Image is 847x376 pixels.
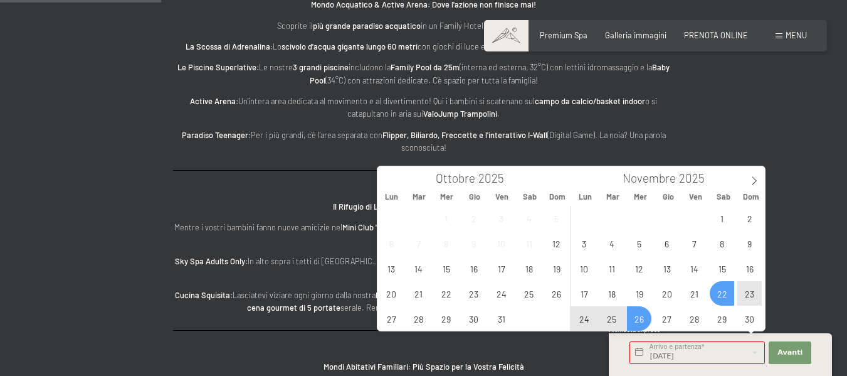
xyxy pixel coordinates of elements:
p: Un'intera area dedicata al movimento e al divertimento! Qui i bambini si scatenano sul o si catap... [173,95,675,121]
span: Novembre 25, 2025 [599,306,624,331]
span: Novembre 29, 2025 [710,306,734,331]
input: Year [676,171,717,185]
span: Ottobre 28, 2025 [406,306,431,331]
span: Novembre 8, 2025 [710,231,734,255]
span: Novembre 13, 2025 [655,256,679,281]
strong: Le Piscine Superlative: [177,62,259,72]
span: Novembre 11, 2025 [599,256,624,281]
span: Novembre 24, 2025 [572,306,596,331]
strong: 3 grandi piscine [293,62,349,72]
span: Ottobre 30, 2025 [461,306,486,331]
span: Menu [786,30,807,40]
span: Ottobre 13, 2025 [379,256,404,281]
p: Scoprite il in un Family Hotel in [GEOGRAPHIC_DATA]: [173,19,675,32]
strong: La Scossa di Adrenalina: [186,41,273,51]
span: Novembre 6, 2025 [655,231,679,255]
span: Novembre 17, 2025 [572,281,596,306]
span: Ottobre 19, 2025 [544,256,569,281]
span: Mer [626,193,654,201]
span: Novembre 14, 2025 [682,256,707,281]
span: Novembre 1, 2025 [710,206,734,230]
span: Ottobre 11, 2025 [517,231,541,255]
span: Gio [460,193,488,201]
span: Ottobre 9, 2025 [461,231,486,255]
span: Ottobre 17, 2025 [489,256,513,281]
span: Ottobre 7, 2025 [406,231,431,255]
span: Novembre 3, 2025 [572,231,596,255]
span: Novembre 26, 2025 [627,306,651,331]
span: Novembre 15, 2025 [710,256,734,281]
p: Lo con giochi di luce e cronometraggio – chi batterà il record del giorno? [173,40,675,53]
span: Ottobre 29, 2025 [434,306,458,331]
span: Novembre 5, 2025 [627,231,651,255]
span: Novembre [623,173,676,185]
span: Novembre 16, 2025 [737,256,762,281]
button: Avanti [769,341,811,364]
strong: Il Rifugio di Lusso per i Genitori (Equilibrio Perfetto) [333,201,514,212]
span: Novembre 4, 2025 [599,231,624,255]
p: Mentre i vostri bambini fanno nuove amicizie nel (Casa sull'albero) con assistenza, vi aspetta il... [173,221,675,247]
a: Premium Spa [540,30,587,40]
span: Ottobre 15, 2025 [434,256,458,281]
span: Ottobre 1, 2025 [434,206,458,230]
strong: campo da calcio/basket indoor [535,96,645,106]
input: Year [475,171,517,185]
strong: scivolo d'acqua gigante lungo 60 metri [281,41,418,51]
span: Novembre 10, 2025 [572,256,596,281]
span: Novembre 27, 2025 [655,306,679,331]
span: Novembre 21, 2025 [682,281,707,306]
a: Galleria immagini [605,30,666,40]
strong: Family Pool da 25m [391,62,460,72]
span: Novembre 9, 2025 [737,231,762,255]
span: Ottobre 12, 2025 [544,231,569,255]
span: Ottobre 16, 2025 [461,256,486,281]
span: Novembre 7, 2025 [682,231,707,255]
span: Ottobre 6, 2025 [379,231,404,255]
span: Ottobre 25, 2025 [517,281,541,306]
strong: Pensione ¾ Gourmet [376,290,451,300]
span: Sab [516,193,544,201]
span: Ottobre 8, 2025 [434,231,458,255]
strong: più grande paradiso acquatico [313,21,421,31]
strong: Flipper, Biliardo, Freccette e l'interattivo I-Wall [382,130,547,140]
a: PRENOTA ONLINE [684,30,748,40]
span: Sab [710,193,737,201]
p: Le nostre includono la (interna ed esterna, 32°C) con lettini idromassaggio e la (34°C) con attra... [173,61,675,87]
span: Novembre 20, 2025 [655,281,679,306]
span: Avanti [777,348,802,358]
span: Ottobre 10, 2025 [489,231,513,255]
span: Novembre 19, 2025 [627,281,651,306]
span: Ottobre 24, 2025 [489,281,513,306]
span: Mer [433,193,460,201]
span: Mar [405,193,433,201]
span: Ottobre 3, 2025 [489,206,513,230]
span: Ottobre 23, 2025 [461,281,486,306]
span: Ottobre 4, 2025 [517,206,541,230]
strong: Mondi Abitativi Familiari: Più Spazio per la Vostra Felicità [324,362,524,372]
span: Ven [682,193,710,201]
strong: Paradiso Teenager: [182,130,251,140]
strong: ValoJump Trampolini [423,109,497,119]
strong: Active Arena: [190,96,238,106]
span: Ven [488,193,516,201]
span: Ottobre 20, 2025 [379,281,404,306]
span: Novembre 28, 2025 [682,306,707,331]
strong: Baby Pool [310,62,670,85]
p: In alto sopra i tetti di [GEOGRAPHIC_DATA], godetevi la e la sauna panoramica – la tranquillità a... [173,255,675,281]
strong: Sky Spa Adults Only: [175,256,248,266]
span: Lun [571,193,599,201]
span: Mar [599,193,626,201]
span: Novembre 18, 2025 [599,281,624,306]
span: Ottobre 26, 2025 [544,281,569,306]
span: Ottobre 22, 2025 [434,281,458,306]
p: Per i più grandi, c'è l'area separata con (Digital Game). La noia? Una parola sconosciuta! [173,129,675,154]
span: Dom [737,193,765,201]
span: Ottobre 5, 2025 [544,206,569,230]
p: Lasciatevi viziare ogni giorno dalla nostra : dalla colazione con spumante e buffet di snack fino... [173,289,675,314]
span: Ottobre 27, 2025 [379,306,404,331]
span: Dom [544,193,571,201]
span: Gio [654,193,681,201]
